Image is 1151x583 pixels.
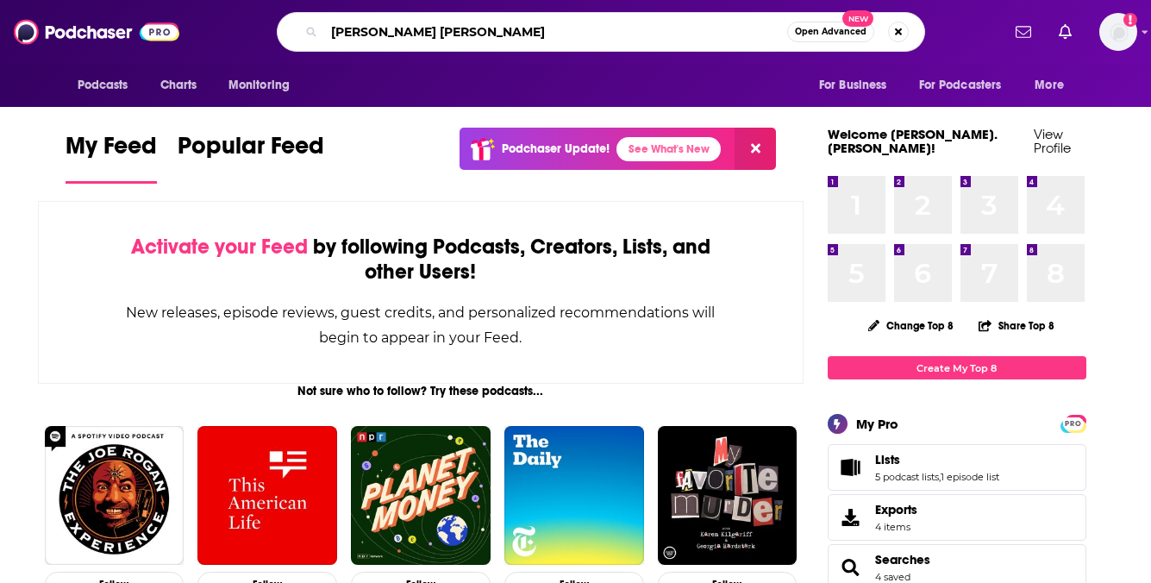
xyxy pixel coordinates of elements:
img: Podchaser - Follow, Share and Rate Podcasts [14,16,179,48]
input: Search podcasts, credits, & more... [324,18,787,46]
button: open menu [66,69,151,102]
a: Show notifications dropdown [1052,17,1079,47]
a: Popular Feed [178,131,324,184]
span: Lists [875,452,900,467]
a: My Feed [66,131,157,184]
span: For Podcasters [919,73,1002,97]
button: open menu [807,69,909,102]
button: Open AdvancedNew [787,22,874,42]
img: This American Life [197,426,337,566]
img: Planet Money [351,426,491,566]
a: 1 episode list [941,471,999,483]
span: Exports [834,505,868,530]
a: Charts [149,69,208,102]
span: Monitoring [228,73,290,97]
span: PRO [1063,417,1084,430]
a: PRO [1063,417,1084,429]
a: Show notifications dropdown [1009,17,1038,47]
span: For Business [819,73,887,97]
a: Searches [834,555,868,580]
button: open menu [216,69,312,102]
button: open menu [1023,69,1085,102]
a: Create My Top 8 [828,356,1086,379]
svg: Add a profile image [1123,13,1137,27]
button: open menu [908,69,1027,102]
span: Lists [828,444,1086,491]
span: New [842,10,873,27]
a: 4 saved [875,571,910,583]
img: The Daily [504,426,644,566]
a: View Profile [1034,126,1071,156]
img: User Profile [1099,13,1137,51]
img: The Joe Rogan Experience [45,426,185,566]
div: New releases, episode reviews, guest credits, and personalized recommendations will begin to appe... [125,300,717,350]
div: Search podcasts, credits, & more... [277,12,925,52]
button: Change Top 8 [858,315,965,336]
a: Searches [875,552,930,567]
a: Lists [875,452,999,467]
span: More [1035,73,1064,97]
a: Lists [834,455,868,480]
p: Podchaser Update! [502,141,610,156]
span: Podcasts [78,73,128,97]
span: Exports [875,502,917,517]
span: Charts [160,73,197,97]
div: Not sure who to follow? Try these podcasts... [38,384,804,398]
button: Share Top 8 [978,309,1055,342]
span: Activate your Feed [131,234,308,260]
a: See What's New [616,137,721,161]
span: , [939,471,941,483]
span: Logged in as heidi.egloff [1099,13,1137,51]
a: 5 podcast lists [875,471,939,483]
span: My Feed [66,131,157,171]
a: Exports [828,494,1086,541]
a: Welcome [PERSON_NAME].[PERSON_NAME]! [828,126,998,156]
div: by following Podcasts, Creators, Lists, and other Users! [125,235,717,285]
span: Popular Feed [178,131,324,171]
span: 4 items [875,521,917,533]
div: My Pro [856,416,898,432]
span: Open Advanced [795,28,866,36]
img: My Favorite Murder with Karen Kilgariff and Georgia Hardstark [658,426,798,566]
button: Show profile menu [1099,13,1137,51]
